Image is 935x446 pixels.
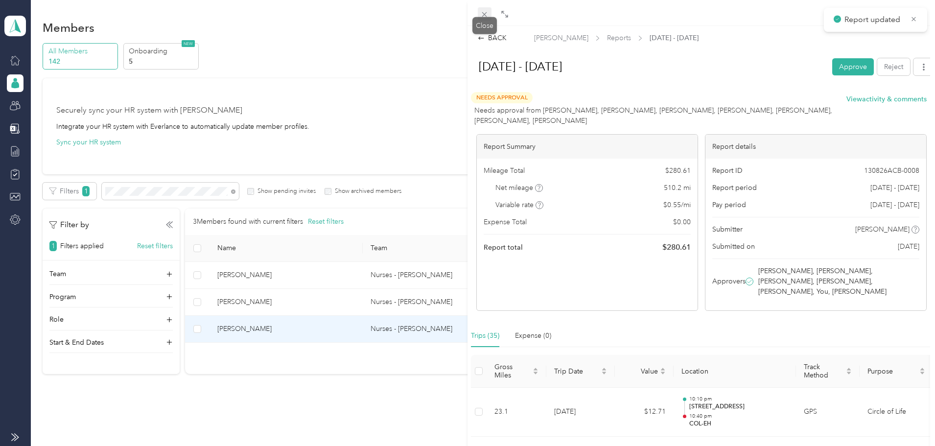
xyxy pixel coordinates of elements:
[689,413,788,420] p: 10:40 pm
[860,355,933,388] th: Purpose
[495,183,543,193] span: Net mileage
[554,367,599,376] span: Trip Date
[660,370,666,376] span: caret-down
[546,355,615,388] th: Trip Date
[758,266,917,297] span: [PERSON_NAME], [PERSON_NAME], [PERSON_NAME], [PERSON_NAME], [PERSON_NAME], You, [PERSON_NAME]
[477,135,698,159] div: Report Summary
[846,94,927,104] button: Viewactivity & comments
[615,355,674,388] th: Value
[864,165,919,176] span: 130826ACB-0008
[877,58,910,75] button: Reject
[689,420,788,428] p: COL-EH
[662,241,691,253] span: $ 280.61
[898,241,919,252] span: [DATE]
[712,276,746,286] span: Approvers
[471,330,499,341] div: Trips (35)
[615,388,674,437] td: $12.71
[533,370,538,376] span: caret-down
[860,388,933,437] td: Circle of Life
[515,330,551,341] div: Expense (0)
[487,388,546,437] td: 23.1
[495,200,543,210] span: Variable rate
[796,388,860,437] td: GPS
[660,366,666,372] span: caret-up
[712,183,757,193] span: Report period
[471,92,533,103] span: Needs Approval
[484,165,525,176] span: Mileage Total
[705,135,926,159] div: Report details
[712,200,746,210] span: Pay period
[623,367,658,376] span: Value
[665,165,691,176] span: $ 280.61
[534,33,588,43] span: [PERSON_NAME]
[650,33,699,43] span: [DATE] - [DATE]
[468,55,825,78] h1: Aug 17 - 30, 2025
[832,58,874,75] button: Approve
[870,183,919,193] span: [DATE] - [DATE]
[919,366,925,372] span: caret-up
[674,355,796,388] th: Location
[487,355,546,388] th: Gross Miles
[796,355,860,388] th: Track Method
[533,366,538,372] span: caret-up
[474,105,846,126] span: Needs approval from [PERSON_NAME], [PERSON_NAME], [PERSON_NAME], [PERSON_NAME], [PERSON_NAME], [P...
[689,402,788,411] p: [STREET_ADDRESS]
[664,183,691,193] span: 510.2 mi
[472,17,497,34] div: Close
[689,396,788,402] p: 10:10 pm
[919,370,925,376] span: caret-down
[601,366,607,372] span: caret-up
[712,165,743,176] span: Report ID
[494,363,531,379] span: Gross Miles
[855,224,910,235] span: [PERSON_NAME]
[663,200,691,210] span: $ 0.55 / mi
[846,370,852,376] span: caret-down
[712,224,743,235] span: Submitter
[546,388,615,437] td: [DATE]
[484,217,527,227] span: Expense Total
[804,363,844,379] span: Track Method
[880,391,935,446] iframe: Everlance-gr Chat Button Frame
[673,217,691,227] span: $ 0.00
[844,14,903,26] p: Report updated
[870,200,919,210] span: [DATE] - [DATE]
[846,366,852,372] span: caret-up
[601,370,607,376] span: caret-down
[484,242,523,253] span: Report total
[478,33,507,43] div: BACK
[867,367,917,376] span: Purpose
[712,241,755,252] span: Submitted on
[607,33,631,43] span: Reports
